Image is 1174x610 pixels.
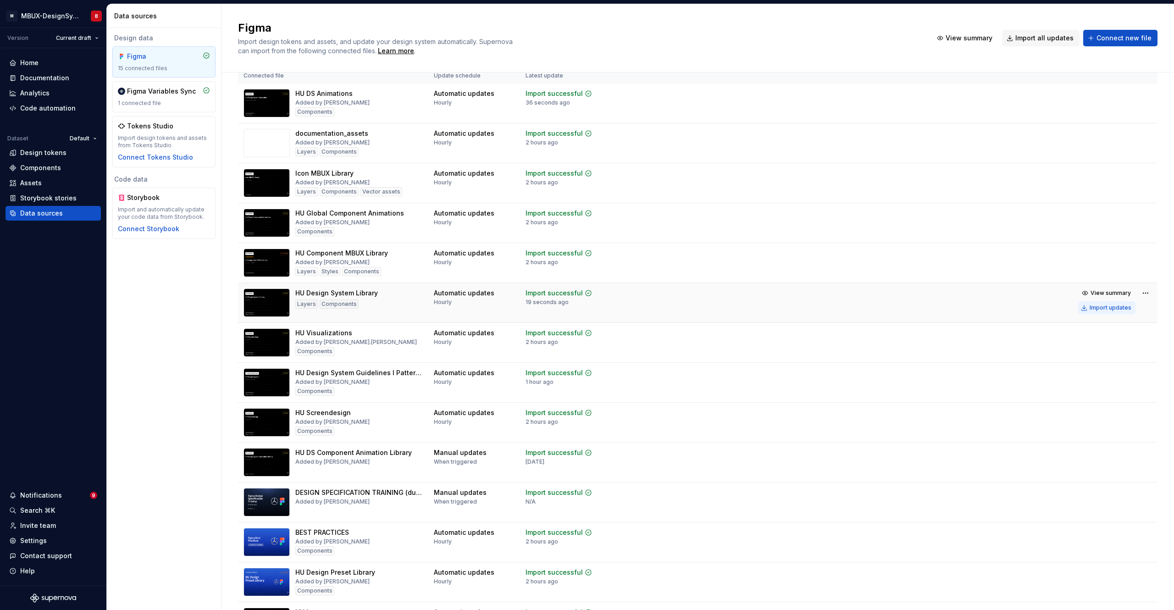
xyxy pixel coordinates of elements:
[20,551,72,560] div: Contact support
[295,448,412,457] div: HU DS Component Animation Library
[295,139,370,146] div: Added by [PERSON_NAME]
[118,153,193,162] div: Connect Tokens Studio
[112,188,216,239] a: StorybookImport and automatically update your code data from Storybook.Connect Storybook
[946,33,992,43] span: View summary
[360,187,402,196] div: Vector assets
[6,533,101,548] a: Settings
[118,224,179,233] button: Connect Storybook
[434,179,452,186] div: Hourly
[114,11,217,21] div: Data sources
[434,259,452,266] div: Hourly
[90,492,97,499] span: 9
[1078,301,1135,314] button: Import updates
[526,418,558,426] div: 2 hours ago
[6,191,101,205] a: Storybook stories
[295,227,334,236] div: Components
[1002,30,1080,46] button: Import all updates
[295,249,388,258] div: HU Component MBUX Library
[295,387,334,396] div: Components
[20,521,56,530] div: Invite team
[526,368,583,377] div: Import successful
[434,538,452,545] div: Hourly
[434,528,494,537] div: Automatic updates
[526,338,558,346] div: 2 hours ago
[378,46,414,55] a: Learn more
[1078,287,1135,299] button: View summary
[118,134,210,149] div: Import design tokens and assets from Tokens Studio
[932,30,998,46] button: View summary
[295,408,351,417] div: HU Screendesign
[20,73,69,83] div: Documentation
[526,99,570,106] div: 36 seconds ago
[6,161,101,175] a: Components
[1096,33,1152,43] span: Connect new file
[526,568,583,577] div: Import successful
[295,107,334,116] div: Components
[295,299,318,309] div: Layers
[526,378,554,386] div: 1 hour ago
[6,488,101,503] button: Notifications9
[112,175,216,184] div: Code data
[295,418,370,426] div: Added by [PERSON_NAME]
[434,299,452,306] div: Hourly
[6,206,101,221] a: Data sources
[295,458,370,466] div: Added by [PERSON_NAME]
[320,299,359,309] div: Components
[434,488,487,497] div: Manual updates
[295,338,417,346] div: Added by [PERSON_NAME].[PERSON_NAME]
[56,34,91,42] span: Current draft
[295,528,349,537] div: BEST PRACTICES
[7,135,28,142] div: Dataset
[295,347,334,356] div: Components
[434,378,452,386] div: Hourly
[377,48,415,55] span: .
[20,178,42,188] div: Assets
[6,145,101,160] a: Design tokens
[295,368,423,377] div: HU Design System Guidelines l Patterns
[127,122,173,131] div: Tokens Studio
[295,259,370,266] div: Added by [PERSON_NAME]
[2,6,105,26] button: MMBUX-DesignSystemB
[1015,33,1074,43] span: Import all updates
[66,132,101,145] button: Default
[428,68,520,83] th: Update schedule
[20,506,55,515] div: Search ⌘K
[112,46,216,78] a: Figma15 connected files
[526,89,583,98] div: Import successful
[238,21,921,35] h2: Figma
[526,259,558,266] div: 2 hours ago
[295,179,370,186] div: Added by [PERSON_NAME]
[526,498,536,505] div: N/A
[20,194,77,203] div: Storybook stories
[127,193,171,202] div: Storybook
[320,187,359,196] div: Components
[520,68,615,83] th: Latest update
[112,81,216,112] a: Figma Variables Sync1 connected file
[526,578,558,585] div: 2 hours ago
[238,38,515,55] span: Import design tokens and assets, and update your design system automatically. Supernova can impor...
[434,418,452,426] div: Hourly
[295,586,334,595] div: Components
[320,147,359,156] div: Components
[295,89,353,98] div: HU DS Animations
[526,249,583,258] div: Import successful
[20,536,47,545] div: Settings
[6,101,101,116] a: Code automation
[295,129,368,138] div: documentation_assets
[434,89,494,98] div: Automatic updates
[526,219,558,226] div: 2 hours ago
[434,328,494,338] div: Automatic updates
[20,209,63,218] div: Data sources
[1083,30,1157,46] button: Connect new file
[295,267,318,276] div: Layers
[295,99,370,106] div: Added by [PERSON_NAME]
[320,267,340,276] div: Styles
[526,179,558,186] div: 2 hours ago
[434,458,477,466] div: When triggered
[434,568,494,577] div: Automatic updates
[238,68,428,83] th: Connected file
[526,458,544,466] div: [DATE]
[30,593,76,603] svg: Supernova Logo
[295,209,404,218] div: HU Global Component Animations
